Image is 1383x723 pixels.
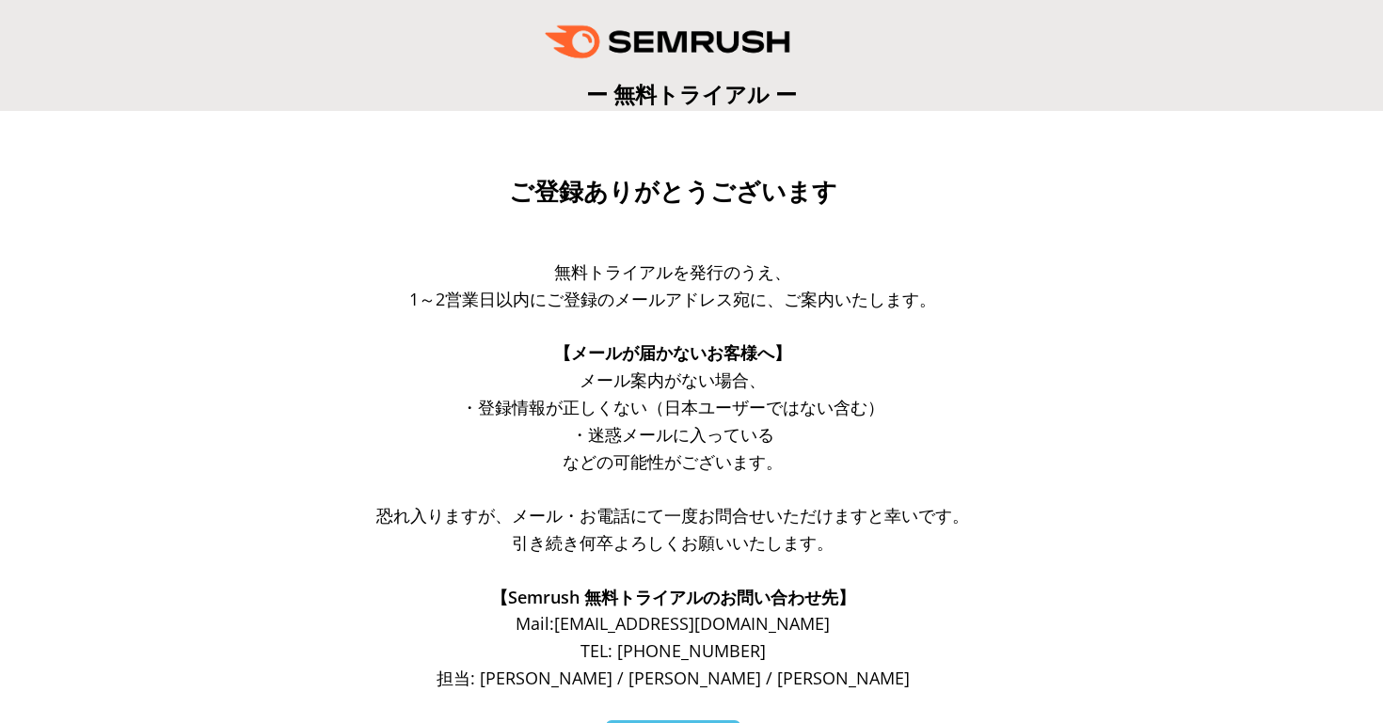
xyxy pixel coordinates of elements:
span: Mail: [EMAIL_ADDRESS][DOMAIN_NAME] [516,612,830,635]
span: 引き続き何卒よろしくお願いいたします。 [512,531,834,554]
span: 【メールが届かないお客様へ】 [554,341,791,364]
span: 無料トライアルを発行のうえ、 [554,260,791,283]
span: ー 無料トライアル ー [586,79,797,109]
span: メール案内がない場合、 [580,369,766,391]
span: 担当: [PERSON_NAME] / [PERSON_NAME] / [PERSON_NAME] [437,667,910,689]
span: ご登録ありがとうございます [509,178,837,206]
span: 恐れ入りますが、メール・お電話にて一度お問合せいただけますと幸いです。 [376,504,969,527]
span: TEL: [PHONE_NUMBER] [580,639,766,662]
span: ・登録情報が正しくない（日本ユーザーではない含む） [461,396,884,418]
span: ・迷惑メールに入っている [571,423,774,446]
span: などの可能性がございます。 [563,450,783,473]
span: 1～2営業日以内にご登録のメールアドレス宛に、ご案内いたします。 [409,288,936,310]
span: 【Semrush 無料トライアルのお問い合わせ先】 [491,586,855,608]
